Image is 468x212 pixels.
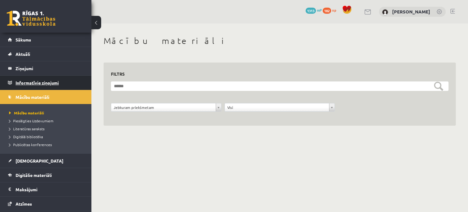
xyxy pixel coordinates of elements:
span: Mācību materiāli [16,94,49,100]
span: mP [317,8,322,13]
a: Aktuāli [8,47,84,61]
span: Pieslēgties Uzdevumiem [9,118,53,123]
img: Gustavs Ivansons [382,9,388,15]
span: 1313 [306,8,316,14]
span: Publicētas konferences [9,142,52,147]
legend: Ziņojumi [16,61,84,75]
a: Maksājumi [8,182,84,196]
span: Sākums [16,37,31,42]
span: Mācību materiāli [9,110,44,115]
span: Visi [227,103,327,111]
a: Atzīmes [8,197,84,211]
a: Visi [225,103,335,111]
h1: Mācību materiāli [104,36,456,46]
a: Jebkuram priekšmetam [111,103,221,111]
a: Informatīvie ziņojumi [8,76,84,90]
legend: Maksājumi [16,182,84,196]
span: Digitālā bibliotēka [9,134,43,139]
span: [DEMOGRAPHIC_DATA] [16,158,63,163]
a: Rīgas 1. Tālmācības vidusskola [7,11,55,26]
a: [DEMOGRAPHIC_DATA] [8,154,84,168]
a: Digitālie materiāli [8,168,84,182]
span: Jebkuram priekšmetam [114,103,213,111]
a: Pieslēgties Uzdevumiem [9,118,85,124]
span: Aktuāli [16,51,30,57]
a: Ziņojumi [8,61,84,75]
span: xp [332,8,336,13]
span: 182 [323,8,331,14]
span: Atzīmes [16,201,32,207]
a: 182 xp [323,8,339,13]
legend: Informatīvie ziņojumi [16,76,84,90]
a: Sākums [8,33,84,47]
a: 1313 mP [306,8,322,13]
a: Mācību materiāli [8,90,84,104]
h3: Filtrs [111,70,441,78]
a: [PERSON_NAME] [392,9,430,15]
a: Publicētas konferences [9,142,85,147]
span: Literatūras saraksts [9,126,44,131]
a: Mācību materiāli [9,110,85,116]
span: Digitālie materiāli [16,172,52,178]
a: Literatūras saraksts [9,126,85,131]
a: Digitālā bibliotēka [9,134,85,139]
